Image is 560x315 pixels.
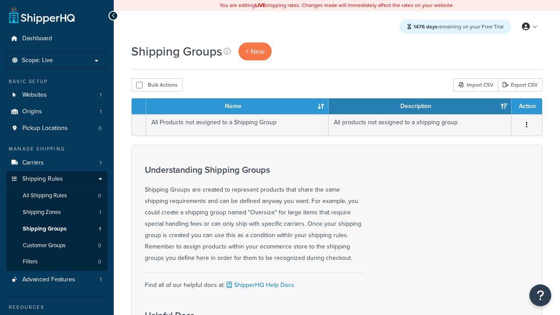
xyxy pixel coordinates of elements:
[225,280,294,290] a: ShipperHQ Help Docs
[100,108,101,115] span: 1
[98,242,101,249] span: 0
[7,188,107,204] li: All Shipping Rules
[413,23,437,31] strong: 1476 days
[23,242,66,249] span: Customer Groups
[329,98,511,114] th: Description: activate to sort column ascending
[7,155,107,171] a: Carriers 1
[22,91,47,99] span: Websites
[7,104,107,120] a: Origins 1
[498,78,542,91] a: Export CSV
[22,276,75,283] span: Advanced Features
[7,31,107,47] a: Dashboard
[23,209,61,216] span: Shipping Zones
[238,42,272,60] a: + New
[7,120,107,136] a: Pickup Locations 0
[7,87,107,103] li: Websites
[131,78,182,91] button: Bulk Actions
[7,120,107,136] li: Pickup Locations
[7,238,107,254] a: Customer Groups 0
[146,98,329,114] th: Name: activate to sort column ascending
[7,204,107,220] li: Shipping Zones
[22,108,42,115] span: Origins
[22,125,68,132] span: Pickup Locations
[145,273,364,291] div: Find all of our helpful docs at:
[9,7,75,24] a: ShipperHQ Home
[7,254,107,270] li: Filters
[100,159,101,167] span: 1
[7,254,107,270] a: Filters 0
[145,165,364,175] h3: Understanding Shipping Groups
[7,272,107,288] a: Advanced Features 1
[7,272,107,288] li: Advanced Features
[131,43,222,60] h1: Shipping Groups
[399,20,511,34] div: remaining on your Free Trial
[99,209,101,216] span: 1
[453,78,498,91] div: Import CSV
[100,276,101,283] span: 1
[22,35,52,42] span: Dashboard
[98,258,101,266] span: 0
[23,225,66,233] span: Shipping Groups
[7,221,107,237] li: Shipping Groups
[7,188,107,204] a: All Shipping Rules 0
[7,171,107,187] a: Shipping Rules
[7,238,107,254] li: Customer Groups
[23,192,67,199] span: All Shipping Rules
[7,78,107,85] div: Basic Setup
[98,125,101,132] span: 0
[7,104,107,120] li: Origins
[98,192,101,199] span: 0
[100,91,101,99] span: 1
[255,1,266,9] b: LIVE
[529,284,551,306] button: Open Resource Center
[511,98,542,114] th: Action
[22,175,63,183] span: Shipping Rules
[99,225,101,233] span: 1
[7,171,107,271] li: Shipping Rules
[7,87,107,103] a: Websites 1
[145,165,364,264] div: Shipping Groups are created to represent products that share the same shipping requirements and c...
[245,46,265,56] span: + New
[329,114,511,136] td: All products not assigned to a shipping group
[7,304,107,311] div: Resources
[22,159,44,167] span: Carriers
[23,258,38,266] span: Filters
[7,221,107,237] a: Shipping Groups 1
[7,145,107,153] div: Manage Shipping
[146,114,329,136] td: All Products not assigned to a Shipping Group
[7,204,107,220] a: Shipping Zones 1
[22,57,53,64] span: Scope: Live
[7,155,107,171] li: Carriers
